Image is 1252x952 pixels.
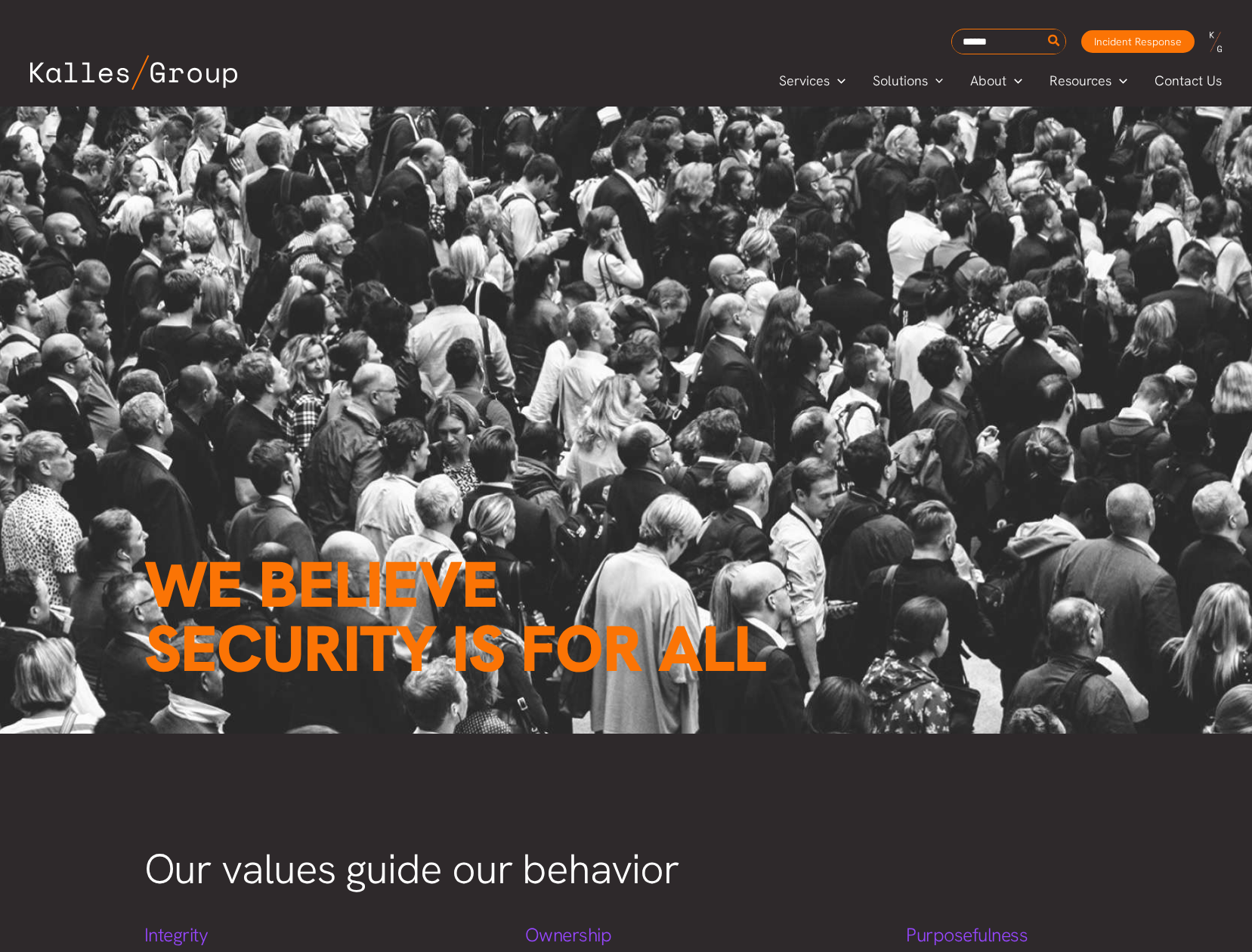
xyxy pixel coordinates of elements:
a: Incident Response [1081,30,1195,53]
span: About [970,70,1006,92]
a: ResourcesMenu Toggle [1036,70,1141,92]
span: Menu Toggle [830,70,845,92]
span: Purposefulness [906,923,1028,947]
a: SolutionsMenu Toggle [859,70,957,92]
a: ServicesMenu Toggle [765,70,859,92]
span: Resources [1050,70,1111,92]
span: We believe Security is for all [144,542,765,691]
span: Menu Toggle [1006,70,1022,92]
img: Kalles Group [30,55,237,90]
span: Services [779,70,830,92]
span: Menu Toggle [1111,70,1127,92]
span: Contact Us [1155,70,1222,92]
span: Our values guide our behavior [144,842,679,896]
nav: Primary Site Navigation [765,68,1237,93]
a: Contact Us [1141,70,1237,92]
a: AboutMenu Toggle [957,70,1036,92]
span: Ownership [525,923,612,947]
span: Integrity [144,923,209,947]
span: Solutions [873,70,928,92]
span: Menu Toggle [928,70,944,92]
button: Search [1045,29,1064,54]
